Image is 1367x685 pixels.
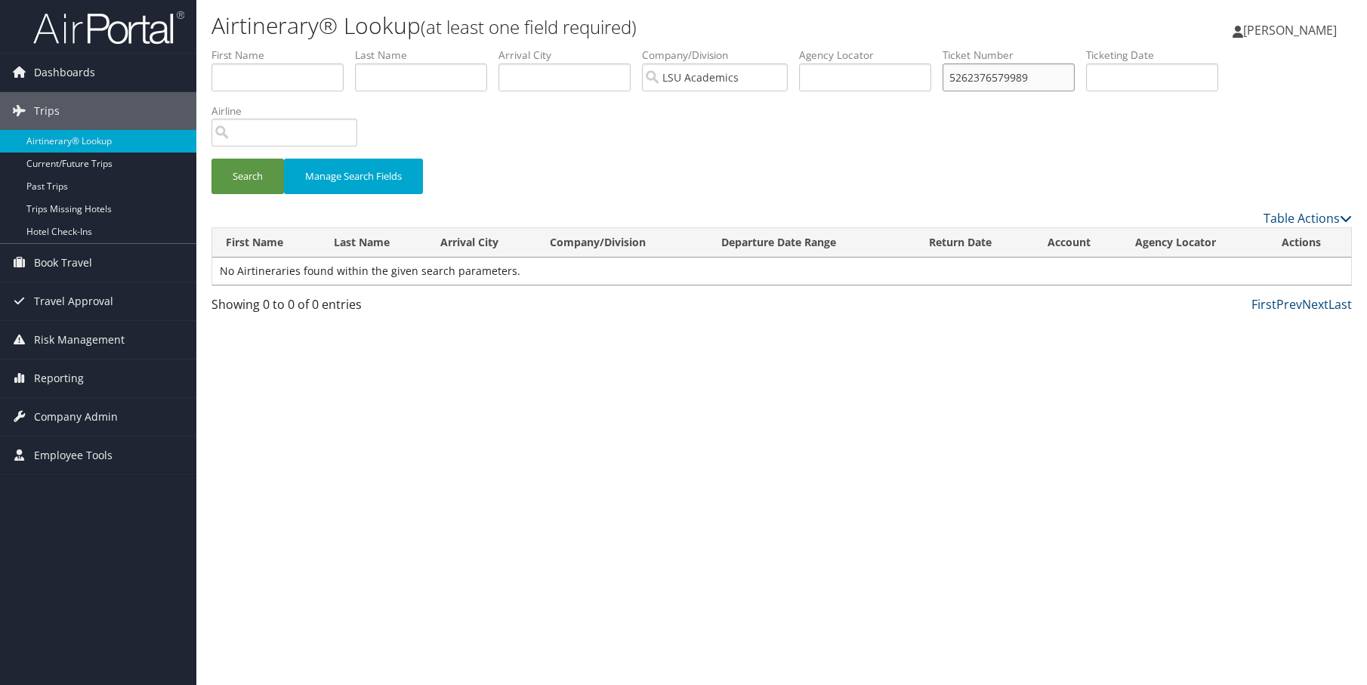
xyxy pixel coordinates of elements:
th: Return Date: activate to sort column ascending [915,228,1034,258]
span: Trips [34,92,60,130]
span: Risk Management [34,321,125,359]
span: Dashboards [34,54,95,91]
span: Employee Tools [34,437,113,474]
img: airportal-logo.png [33,10,184,45]
th: Departure Date Range: activate to sort column ascending [708,228,915,258]
label: Ticket Number [943,48,1086,63]
a: First [1251,296,1276,313]
label: Arrival City [498,48,642,63]
th: Arrival City: activate to sort column ascending [427,228,537,258]
a: Prev [1276,296,1302,313]
label: First Name [211,48,355,63]
label: Company/Division [642,48,799,63]
button: Search [211,159,284,194]
h1: Airtinerary® Lookup [211,10,972,42]
th: Account: activate to sort column ascending [1034,228,1122,258]
label: Agency Locator [799,48,943,63]
th: Company/Division [536,228,708,258]
span: Reporting [34,359,84,397]
small: (at least one field required) [421,14,637,39]
span: Travel Approval [34,282,113,320]
div: Showing 0 to 0 of 0 entries [211,295,480,321]
span: Book Travel [34,244,92,282]
a: [PERSON_NAME] [1233,8,1352,53]
a: Next [1302,296,1328,313]
th: Actions [1268,228,1351,258]
span: Company Admin [34,398,118,436]
th: First Name: activate to sort column ascending [212,228,320,258]
span: [PERSON_NAME] [1243,22,1337,39]
label: Airline [211,103,369,119]
button: Manage Search Fields [284,159,423,194]
th: Agency Locator: activate to sort column ascending [1122,228,1267,258]
a: Table Actions [1264,210,1352,227]
label: Ticketing Date [1086,48,1230,63]
label: Last Name [355,48,498,63]
a: Last [1328,296,1352,313]
td: No Airtineraries found within the given search parameters. [212,258,1351,285]
th: Last Name: activate to sort column descending [320,228,427,258]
